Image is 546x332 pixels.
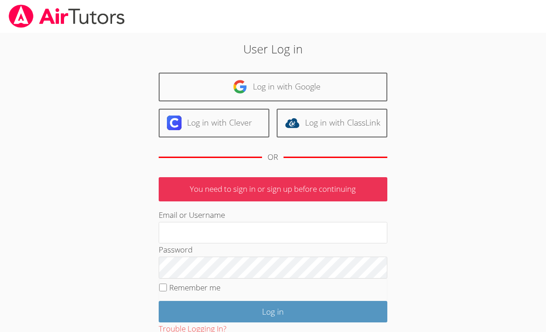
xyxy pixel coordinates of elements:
label: Email or Username [159,210,225,220]
img: airtutors_banner-c4298cdbf04f3fff15de1276eac7730deb9818008684d7c2e4769d2f7ddbe033.png [8,5,126,28]
a: Log in with Google [159,73,387,101]
input: Log in [159,301,387,322]
a: Log in with ClassLink [277,109,387,137]
a: Log in with Clever [159,109,269,137]
label: Password [159,244,193,255]
img: classlink-logo-d6bb404cc1216ec64c9a2012d9dc4662098be43eaf13dc465df04b49fa7ab582.svg [285,116,300,130]
p: You need to sign in or sign up before continuing [159,177,387,201]
div: OR [268,151,278,164]
h2: User Log in [126,40,421,58]
img: google-logo-50288ca7cdecda66e5e0955fdab243c47b7ad437acaf1139b6f446037453330a.svg [233,79,247,94]
img: clever-logo-6eab21bc6e7a338710f1a6ff85c0baf02591cd810cc4098c63d3a4b26e2feb20.svg [167,116,182,130]
label: Remember me [169,282,220,293]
